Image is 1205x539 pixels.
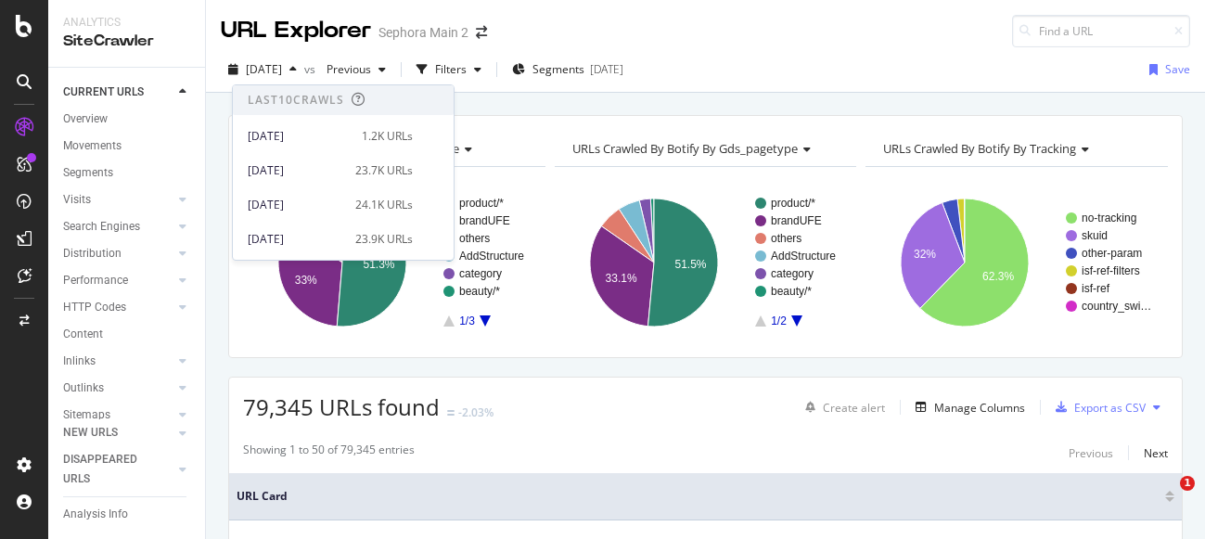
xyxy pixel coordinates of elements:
div: Showing 1 to 50 of 79,345 entries [243,442,415,464]
svg: A chart. [555,182,857,343]
a: Content [63,325,192,344]
div: Search Engines [63,217,140,237]
div: DISAPPEARED URLS [63,450,157,489]
div: 23.7K URLs [355,162,413,179]
text: 33% [295,274,317,287]
text: beauty/* [459,285,500,298]
svg: A chart. [243,182,545,343]
div: Previous [1069,445,1113,461]
a: Overview [63,109,192,129]
button: Previous [1069,442,1113,464]
text: beauty/* [771,285,812,298]
div: [DATE] [248,162,344,179]
text: brandUFE [459,214,510,227]
a: DISAPPEARED URLS [63,450,173,489]
div: -2.03% [458,404,494,420]
span: Previous [319,61,371,77]
div: [DATE] [248,197,344,213]
text: isf-ref-filters [1082,264,1140,277]
div: [DATE] [248,231,344,248]
div: Create alert [823,400,885,416]
a: Outlinks [63,379,173,398]
text: skuid [1082,229,1108,242]
a: Search Engines [63,217,173,237]
text: 62.3% [982,270,1014,283]
text: others [459,232,490,245]
div: Sephora Main 2 [378,23,468,42]
span: URL Card [237,488,1160,505]
span: Segments [532,61,584,77]
span: 1 [1180,476,1195,491]
h4: URLs Crawled By Botify By gds_pagetype [569,134,840,163]
text: AddStructure [771,250,836,263]
button: Next [1144,442,1168,464]
div: Filters [435,61,467,77]
div: Inlinks [63,352,96,371]
div: 24.1K URLs [355,197,413,213]
button: Filters [409,55,489,84]
input: Find a URL [1012,15,1190,47]
div: 1.2K URLs [362,128,413,145]
div: Analytics [63,15,190,31]
div: Analysis Info [63,505,128,524]
div: Overview [63,109,108,129]
a: NEW URLS [63,423,173,443]
text: product/* [459,197,504,210]
button: [DATE] [221,55,304,84]
div: arrow-right-arrow-left [476,26,487,39]
div: Sitemaps [63,405,110,425]
span: 2025 Jun. 12th [246,61,282,77]
div: [DATE] [590,61,623,77]
div: A chart. [865,182,1168,343]
text: isf-ref [1082,282,1110,295]
a: Visits [63,190,173,210]
div: Performance [63,271,128,290]
div: 23.9K URLs [355,231,413,248]
img: Equal [447,410,455,416]
div: NEW URLS [63,423,118,443]
div: Next [1144,445,1168,461]
div: Outlinks [63,379,104,398]
text: brandUFE [771,214,822,227]
a: HTTP Codes [63,298,173,317]
text: 1/2 [771,314,787,327]
div: Save [1165,61,1190,77]
a: Sitemaps [63,405,173,425]
span: vs [304,61,319,77]
text: product/* [771,197,815,210]
span: URLs Crawled By Botify By gds_pagetype [572,140,798,157]
a: CURRENT URLS [63,83,173,102]
button: Manage Columns [908,396,1025,418]
text: other-param [1082,247,1142,260]
div: Content [63,325,103,344]
a: Movements [63,136,192,156]
text: others [771,232,801,245]
text: no-tracking [1082,212,1136,225]
div: [DATE] [248,128,351,145]
span: 79,345 URLs found [243,391,440,422]
div: URL Explorer [221,15,371,46]
div: Last 10 Crawls [248,92,344,108]
button: Segments[DATE] [505,55,631,84]
button: Export as CSV [1048,392,1146,422]
button: Create alert [798,392,885,422]
text: 51.3% [363,258,394,271]
text: 33.1% [605,272,636,285]
div: Distribution [63,244,122,263]
div: Movements [63,136,122,156]
text: category [771,267,814,280]
a: Performance [63,271,173,290]
div: Export as CSV [1074,400,1146,416]
div: HTTP Codes [63,298,126,317]
a: Inlinks [63,352,173,371]
button: Previous [319,55,393,84]
text: country_swi… [1082,300,1151,313]
div: SiteCrawler [63,31,190,52]
text: 32% [914,248,936,261]
div: CURRENT URLS [63,83,144,102]
text: AddStructure [459,250,524,263]
text: 51.5% [674,258,706,271]
iframe: Intercom live chat [1142,476,1186,520]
